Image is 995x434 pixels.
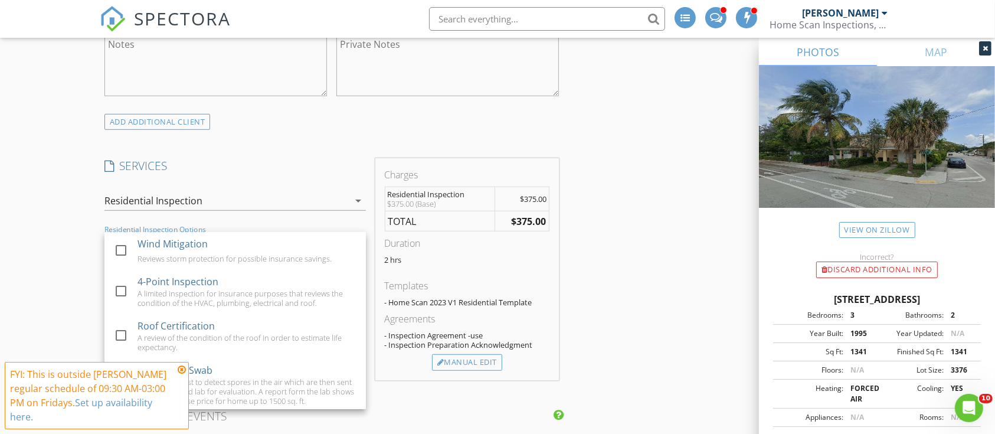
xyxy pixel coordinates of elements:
div: A air sample test to detect spores in the air which are then sent to an accredited lab for evalua... [138,377,356,406]
div: 1995 [843,328,877,339]
span: SPECTORA [134,6,231,31]
div: FORCED AIR [843,383,877,404]
div: Cooling: [877,383,944,404]
div: Floors: [777,365,843,376]
div: Wind Mitigation [138,237,208,251]
div: Roof Certification [138,319,215,333]
div: 3 [843,310,877,321]
a: MAP [877,38,995,66]
div: 2 [944,310,977,321]
span: $375.00 [521,194,547,204]
div: Manual Edit [432,354,502,371]
span: N/A [951,328,964,338]
a: PHOTOS [759,38,877,66]
div: Duration [385,236,550,250]
p: 2 hrs [385,255,550,265]
div: Appliances: [777,412,843,423]
span: 10 [979,394,993,403]
div: A review of the condition of the roof in order to estimate life expectancy. [138,333,356,352]
div: Bedrooms: [777,310,843,321]
td: TOTAL [385,211,495,231]
strong: $375.00 [512,215,546,228]
span: N/A [850,412,864,422]
div: Air Sample/Swab [138,363,212,377]
iframe: Intercom live chat [955,394,983,422]
div: [STREET_ADDRESS] [773,292,981,306]
div: [PERSON_NAME] [802,7,879,19]
div: 1341 [843,347,877,357]
div: Home Scan Inspections, LLC [770,19,888,31]
h4: INSPECTION EVENTS [104,409,559,424]
span: N/A [951,412,964,422]
div: Rooms: [877,412,944,423]
div: - Home Scan 2023 V1 Residential Template [385,298,550,307]
div: 3376 [944,365,977,376]
div: FYI: This is outside [PERSON_NAME] regular schedule of 09:30 AM-03:00 PM on Fridays. [10,367,174,424]
a: View on Zillow [839,222,915,238]
div: Sq Ft: [777,347,843,357]
img: The Best Home Inspection Software - Spectora [100,6,126,32]
div: - Inspection Preparation Acknowledgment [385,340,550,350]
div: YES [944,383,977,404]
div: Year Updated: [877,328,944,339]
div: Charges [385,168,550,182]
div: - Inspection Agreement -use [385,331,550,340]
div: Templates [385,279,550,293]
div: A limited inspection for insurance purposes that reviews the condition of the HVAC, plumbing, ele... [138,289,356,308]
div: $375.00 (Base) [387,199,492,208]
div: Agreements [385,312,550,326]
div: Bathrooms: [877,310,944,321]
div: Reviews storm protection for possible insurance savings. [138,254,332,263]
div: Residential Inspection [387,190,492,199]
div: 1341 [944,347,977,357]
a: Set up availability here. [10,396,152,423]
h4: SERVICES [104,158,366,174]
div: Lot Size: [877,365,944,376]
i: arrow_drop_down [352,194,366,208]
div: Discard Additional info [816,262,938,278]
img: streetview [759,66,995,236]
div: Year Built: [777,328,843,339]
input: Search everything... [429,7,665,31]
div: ADD ADDITIONAL client [104,114,211,130]
div: Heating: [777,383,843,404]
div: Incorrect? [759,252,995,262]
div: Residential Inspection [104,195,202,206]
a: SPECTORA [100,16,231,41]
span: N/A [850,365,864,375]
div: 4-Point Inspection [138,275,218,289]
div: Finished Sq Ft: [877,347,944,357]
